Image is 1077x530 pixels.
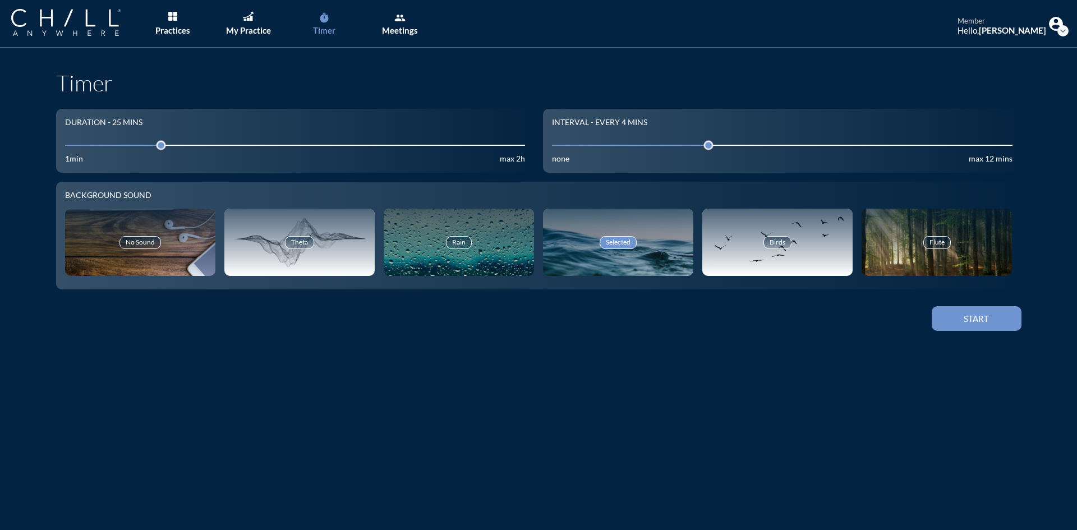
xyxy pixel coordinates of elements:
[11,9,143,38] a: Company Logo
[382,25,418,35] div: Meetings
[951,314,1002,324] div: Start
[56,70,1021,96] h1: Timer
[552,118,647,127] div: Interval - Every 4 mins
[226,25,271,35] div: My Practice
[1057,25,1069,36] i: expand_more
[446,236,472,248] div: Rain
[119,236,161,248] div: No Sound
[155,25,190,35] div: Practices
[313,25,335,35] div: Timer
[65,191,1012,200] div: Background sound
[1049,17,1063,31] img: Profile icon
[168,12,177,21] img: List
[958,17,1046,26] div: member
[65,154,83,164] div: 1min
[923,236,951,248] div: Flute
[600,236,637,248] div: Selected
[552,154,569,164] div: none
[763,236,791,248] div: Birds
[243,12,253,21] img: Graph
[969,154,1012,164] div: max 12 mins
[958,25,1046,35] div: Hello,
[285,236,314,248] div: Theta
[979,25,1046,35] strong: [PERSON_NAME]
[319,12,330,24] i: timer
[11,9,121,36] img: Company Logo
[932,306,1021,331] button: Start
[500,154,525,164] div: max 2h
[65,118,142,127] div: Duration - 25 mins
[394,12,406,24] i: group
